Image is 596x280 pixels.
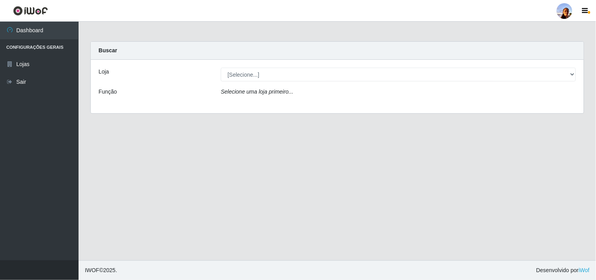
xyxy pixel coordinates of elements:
[99,68,109,76] label: Loja
[536,266,590,274] span: Desenvolvido por
[221,88,293,95] i: Selecione uma loja primeiro...
[85,267,99,273] span: IWOF
[579,267,590,273] a: iWof
[99,88,117,96] label: Função
[99,47,117,53] strong: Buscar
[85,266,117,274] span: © 2025 .
[13,6,48,16] img: CoreUI Logo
